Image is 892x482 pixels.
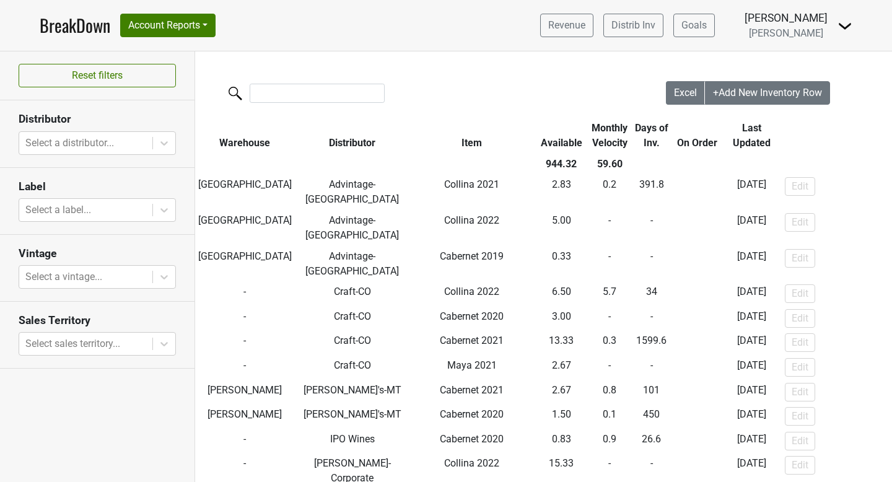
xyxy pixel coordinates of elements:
[785,309,815,328] button: Edit
[722,281,781,306] td: [DATE]
[588,331,631,356] td: 0.3
[444,214,499,226] span: Collina 2022
[785,284,815,303] button: Edit
[673,429,722,454] td: -
[444,457,499,469] span: Collina 2022
[195,380,295,405] td: [PERSON_NAME]
[295,429,410,454] td: IPO Wines
[837,19,852,33] img: Dropdown Menu
[673,14,715,37] a: Goals
[534,154,589,175] th: 944.32
[295,118,410,154] th: Distributor: activate to sort column descending
[673,118,722,154] th: On Order: activate to sort column ascending
[588,154,631,175] th: 59.60
[410,118,534,154] th: Item: activate to sort column ascending
[673,175,722,211] td: -
[534,175,589,211] td: 2.83
[631,175,673,211] td: 391.8
[19,314,176,327] h3: Sales Territory
[195,331,295,356] td: -
[534,331,589,356] td: 13.33
[588,118,631,154] th: Monthly Velocity: activate to sort column ascending
[120,14,216,37] button: Account Reports
[745,10,828,26] div: [PERSON_NAME]
[785,213,815,232] button: Edit
[785,456,815,475] button: Edit
[785,383,815,401] button: Edit
[631,306,673,331] td: -
[440,433,504,445] span: Cabernet 2020
[444,178,499,190] span: Collina 2021
[631,210,673,246] td: -
[295,210,410,246] td: Advintage-[GEOGRAPHIC_DATA]
[631,246,673,282] td: -
[674,87,697,99] span: Excel
[588,355,631,380] td: -
[785,432,815,450] button: Edit
[631,380,673,405] td: 101
[534,355,589,380] td: 2.67
[534,246,589,282] td: 0.33
[195,175,295,211] td: [GEOGRAPHIC_DATA]
[195,281,295,306] td: -
[19,64,176,87] button: Reset filters
[631,404,673,429] td: 450
[722,380,781,405] td: [DATE]
[195,429,295,454] td: -
[785,358,815,377] button: Edit
[588,281,631,306] td: 5.7
[705,81,830,105] button: +Add New Inventory Row
[588,404,631,429] td: 0.1
[722,175,781,211] td: [DATE]
[295,306,410,331] td: Craft-CO
[534,429,589,454] td: 0.83
[785,333,815,352] button: Edit
[785,177,815,196] button: Edit
[631,281,673,306] td: 34
[195,210,295,246] td: [GEOGRAPHIC_DATA]
[785,407,815,426] button: Edit
[19,180,176,193] h3: Label
[195,118,295,154] th: Warehouse: activate to sort column ascending
[722,355,781,380] td: [DATE]
[440,408,504,420] span: Cabernet 2020
[588,306,631,331] td: -
[295,380,410,405] td: [PERSON_NAME]'s-MT
[713,87,822,99] span: +Add New Inventory Row
[534,380,589,405] td: 2.67
[722,429,781,454] td: [DATE]
[588,210,631,246] td: -
[534,210,589,246] td: 5.00
[195,404,295,429] td: [PERSON_NAME]
[722,246,781,282] td: [DATE]
[19,113,176,126] h3: Distributor
[534,404,589,429] td: 1.50
[295,175,410,211] td: Advintage-[GEOGRAPHIC_DATA]
[195,246,295,282] td: [GEOGRAPHIC_DATA]
[673,210,722,246] td: -
[440,310,504,322] span: Cabernet 2020
[588,246,631,282] td: -
[631,118,673,154] th: Days of Inv.: activate to sort column ascending
[295,246,410,282] td: Advintage-[GEOGRAPHIC_DATA]
[722,306,781,331] td: [DATE]
[447,359,497,371] span: Maya 2021
[295,355,410,380] td: Craft-CO
[444,286,499,297] span: Collina 2022
[749,27,823,39] span: [PERSON_NAME]
[534,118,589,154] th: Available: activate to sort column ascending
[631,429,673,454] td: 26.6
[722,210,781,246] td: [DATE]
[603,14,663,37] a: Distrib Inv
[631,355,673,380] td: -
[40,12,110,38] a: BreakDown
[673,246,722,282] td: -
[588,175,631,211] td: 0.2
[588,429,631,454] td: 0.9
[588,380,631,405] td: 0.8
[19,247,176,260] h3: Vintage
[440,384,504,396] span: Cabernet 2021
[195,355,295,380] td: -
[722,118,781,154] th: Last Updated: activate to sort column ascending
[295,281,410,306] td: Craft-CO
